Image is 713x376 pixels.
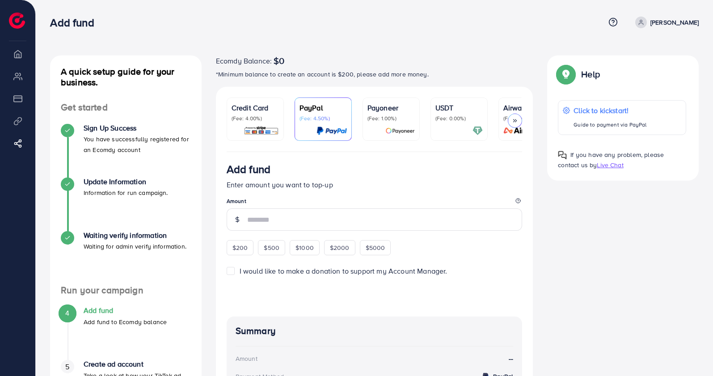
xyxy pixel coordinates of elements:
h4: Summary [236,325,514,337]
span: 4 [65,308,69,318]
li: Update Information [50,177,202,231]
h4: Update Information [84,177,168,186]
span: $1000 [295,243,314,252]
p: Help [581,69,600,80]
span: $2000 [330,243,350,252]
img: Popup guide [558,151,567,160]
span: $500 [264,243,279,252]
div: Amount [236,354,257,363]
span: $5000 [366,243,385,252]
p: Waiting for admin verify information. [84,241,186,252]
p: Payoneer [367,102,415,113]
p: You have successfully registered for an Ecomdy account [84,134,191,155]
p: (Fee: 4.50%) [300,115,347,122]
h3: Add fund [227,163,270,176]
a: [PERSON_NAME] [632,17,699,28]
p: Guide to payment via PayPal [574,119,646,130]
iframe: Chat [675,336,706,369]
span: If you have any problem, please contact us by [558,150,664,169]
p: Click to kickstart! [574,105,646,116]
p: [PERSON_NAME] [650,17,699,28]
p: USDT [435,102,483,113]
p: Airwallex [503,102,551,113]
p: (Fee: 0.00%) [435,115,483,122]
h4: Get started [50,102,202,113]
p: Enter amount you want to top-up [227,179,523,190]
li: Waiting verify information [50,231,202,285]
h4: Create ad account [84,360,191,368]
span: $200 [232,243,248,252]
li: Add fund [50,306,202,360]
img: logo [9,13,25,29]
p: (Fee: 4.00%) [232,115,279,122]
li: Sign Up Success [50,124,202,177]
h4: Run your campaign [50,285,202,296]
p: Add fund to Ecomdy balance [84,317,167,327]
p: (Fee: 0.00%) [503,115,551,122]
span: Ecomdy Balance: [216,55,272,66]
p: Information for run campaign. [84,187,168,198]
img: card [501,126,551,136]
img: card [244,126,279,136]
span: I would like to make a donation to support my Account Manager. [240,266,447,276]
h4: Waiting verify information [84,231,186,240]
p: Credit Card [232,102,279,113]
h4: Add fund [84,306,167,315]
p: PayPal [300,102,347,113]
legend: Amount [227,197,523,208]
h4: Sign Up Success [84,124,191,132]
img: card [473,126,483,136]
p: (Fee: 1.00%) [367,115,415,122]
h3: Add fund [50,16,101,29]
img: card [316,126,347,136]
span: $0 [274,55,284,66]
h4: A quick setup guide for your business. [50,66,202,88]
span: 5 [65,362,69,372]
p: *Minimum balance to create an account is $200, please add more money. [216,69,533,80]
strong: -- [509,354,513,364]
img: card [385,126,415,136]
img: Popup guide [558,66,574,82]
span: Live Chat [597,161,623,169]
